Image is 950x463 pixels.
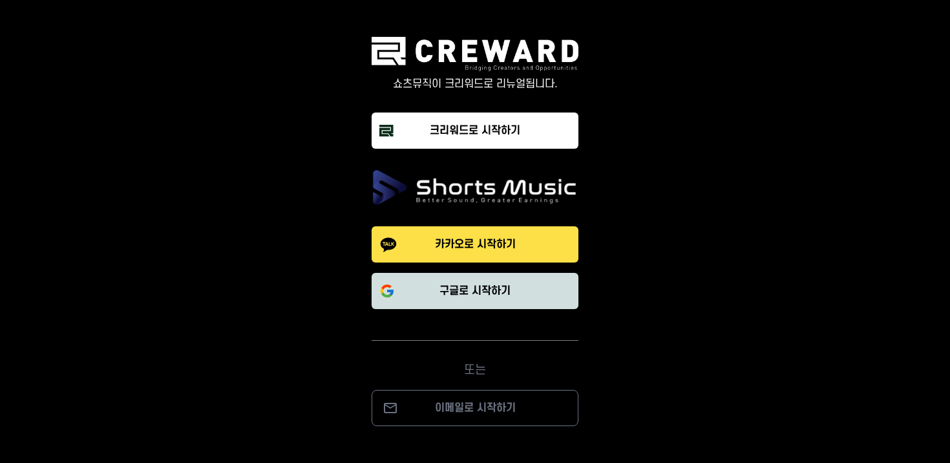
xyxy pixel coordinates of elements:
[430,123,520,138] div: 크리워드로 시작하기
[372,226,578,263] button: 카카오로 시작하기
[372,340,578,380] div: 또는
[372,390,578,426] button: 이메일로 시작하기
[439,283,511,299] p: 구글로 시작하기
[435,237,516,252] p: 카카오로 시작하기
[385,400,565,416] p: 이메일로 시작하기
[372,169,578,206] img: ShortsMusic
[372,37,578,71] img: creward logo
[372,273,578,309] button: 구글로 시작하기
[372,76,578,92] p: 쇼츠뮤직이 크리워드로 리뉴얼됩니다.
[372,113,578,149] button: 크리워드로 시작하기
